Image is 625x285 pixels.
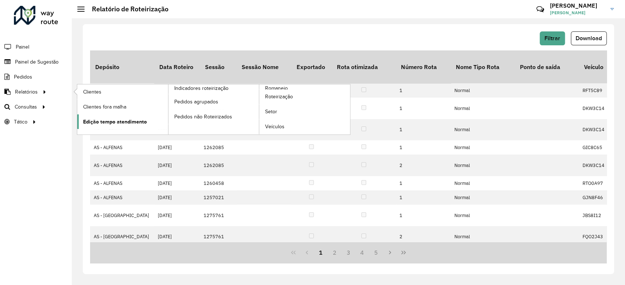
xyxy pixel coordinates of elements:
td: Normal [451,155,515,176]
td: Normal [451,205,515,226]
td: DKW3C14 [579,119,615,140]
td: Normal [451,83,515,98]
td: 1 [396,98,451,119]
th: Data Roteiro [154,50,200,83]
span: Painel [16,43,29,51]
span: Tático [14,118,27,126]
td: GJN8F46 [579,190,615,205]
td: Normal [451,226,515,247]
a: Pedidos agrupados [168,94,259,109]
td: AS - ALFENAS [90,155,154,176]
button: 4 [355,246,369,259]
span: Indicadores roteirização [174,84,228,92]
td: JBS8I12 [579,205,615,226]
th: Ponto de saída [515,50,579,83]
span: Veículos [265,123,284,130]
td: [DATE] [154,140,200,155]
td: Normal [451,176,515,190]
th: Veículo [579,50,615,83]
td: AS - ALFENAS [90,83,154,98]
td: RTO0A97 [579,176,615,190]
span: Clientes fora malha [83,103,126,111]
a: Roteirização [259,90,350,104]
td: [DATE] [154,205,200,226]
td: 1262085 [200,140,237,155]
span: Consultas [15,103,37,111]
td: RFT5C89 [579,83,615,98]
td: Normal [451,98,515,119]
th: Rota otimizada [332,50,396,83]
span: Setor [265,108,277,115]
td: 1 [396,119,451,140]
td: AS - [GEOGRAPHIC_DATA] [90,226,154,247]
th: Exportado [291,50,332,83]
a: Pedidos não Roteirizados [168,109,259,124]
td: 1 [396,140,451,155]
button: 2 [328,246,342,259]
td: DKW3C14 [579,98,615,119]
td: 1 [396,176,451,190]
th: Nome Tipo Rota [451,50,515,83]
a: Setor [259,104,350,119]
span: Pedidos não Roteirizados [174,113,232,121]
td: Normal [451,140,515,155]
td: [DATE] [154,176,200,190]
button: Next Page [383,246,397,259]
td: AS - ALFENAS [90,176,154,190]
span: Relatórios [15,88,38,96]
button: Last Page [397,246,410,259]
td: Normal [451,190,515,205]
span: Romaneio [265,84,288,92]
td: [DATE] [154,83,200,98]
span: Pedidos [14,73,32,81]
td: [DATE] [154,155,200,176]
h3: [PERSON_NAME] [550,2,605,9]
a: Romaneio [168,84,350,134]
a: Indicadores roteirização [77,84,259,134]
button: Download [571,31,607,45]
span: Painel de Sugestão [15,58,59,66]
td: [DATE] [154,226,200,247]
h2: Relatório de Roteirização [85,5,168,13]
td: 1275761 [200,226,237,247]
span: Filtrar [544,35,560,41]
td: 1275761 [200,205,237,226]
td: 1260458 [200,176,237,190]
th: Depósito [90,50,154,83]
button: 1 [314,246,328,259]
td: AS - ALFENAS [90,140,154,155]
th: Número Rota [396,50,451,83]
td: FQO2J43 [579,226,615,247]
td: 1257021 [200,190,237,205]
td: 1 [396,83,451,98]
a: Clientes [77,84,168,99]
td: 2 [396,155,451,176]
span: Edição tempo atendimento [83,118,147,126]
td: Normal [451,119,515,140]
th: Sessão Nome [237,50,291,83]
a: Edição tempo atendimento [77,114,168,129]
a: Contato Rápido [532,1,548,17]
td: 1262085 [200,155,237,176]
span: Pedidos agrupados [174,98,218,106]
span: Roteirização [265,93,293,100]
span: Download [576,35,602,41]
td: 2 [396,226,451,247]
span: Clientes [83,88,101,96]
button: Filtrar [540,31,565,45]
td: [DATE] [154,190,200,205]
td: AS - ALFENAS [90,190,154,205]
th: Sessão [200,50,237,83]
td: GIC8C65 [579,140,615,155]
a: Veículos [259,119,350,134]
a: Clientes fora malha [77,99,168,114]
td: 1 [396,205,451,226]
td: 1275009 [200,83,237,98]
td: AS - [GEOGRAPHIC_DATA] [90,205,154,226]
td: DKW3C14 [579,155,615,176]
td: 1 [396,190,451,205]
span: [PERSON_NAME] [550,9,605,16]
button: 5 [369,246,383,259]
button: 3 [342,246,356,259]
